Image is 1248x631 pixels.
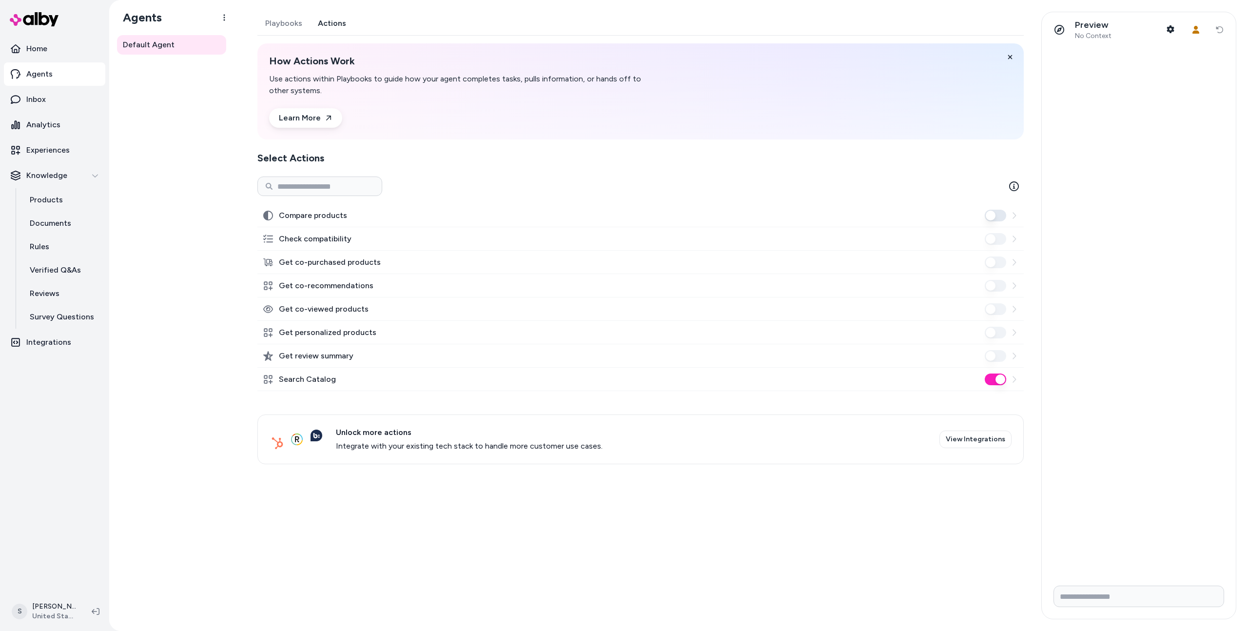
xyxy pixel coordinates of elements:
[257,151,1024,165] h2: Select Actions
[4,138,105,162] a: Experiences
[26,336,71,348] p: Integrations
[4,113,105,137] a: Analytics
[26,170,67,181] p: Knowledge
[336,427,603,438] span: Unlock more actions
[4,331,105,354] a: Integrations
[20,258,105,282] a: Verified Q&As
[30,311,94,323] p: Survey Questions
[310,12,354,35] button: Actions
[30,288,59,299] p: Reviews
[10,12,58,26] img: alby Logo
[20,305,105,329] a: Survey Questions
[117,35,226,55] a: Default Agent
[269,73,643,97] p: Use actions within Playbooks to guide how your agent completes tasks, pulls information, or hands...
[4,62,105,86] a: Agents
[1053,586,1224,607] input: Write your prompt here
[20,282,105,305] a: Reviews
[279,256,381,268] label: Get co-purchased products
[279,280,373,292] label: Get co-recommendations
[26,68,53,80] p: Agents
[1075,20,1111,31] p: Preview
[4,164,105,187] button: Knowledge
[26,43,47,55] p: Home
[279,210,347,221] label: Compare products
[269,108,342,128] a: Learn More
[4,88,105,111] a: Inbox
[6,596,84,627] button: S[PERSON_NAME]United States Flag Store
[279,327,376,338] label: Get personalized products
[20,235,105,258] a: Rules
[279,303,369,315] label: Get co-viewed products
[20,212,105,235] a: Documents
[4,37,105,60] a: Home
[26,119,60,131] p: Analytics
[123,39,175,51] span: Default Agent
[30,241,49,253] p: Rules
[1075,32,1111,40] span: No Context
[30,194,63,206] p: Products
[279,350,353,362] label: Get review summary
[26,144,70,156] p: Experiences
[269,55,643,67] h2: How Actions Work
[30,264,81,276] p: Verified Q&As
[30,217,71,229] p: Documents
[32,602,76,611] p: [PERSON_NAME]
[336,440,603,452] span: Integrate with your existing tech stack to handle more customer use cases.
[279,233,351,245] label: Check compatibility
[279,374,336,385] label: Search Catalog
[257,12,310,35] button: Playbooks
[26,94,46,105] p: Inbox
[12,604,27,619] span: S
[20,188,105,212] a: Products
[32,611,76,621] span: United States Flag Store
[115,10,162,25] h1: Agents
[939,431,1012,448] a: View Integrations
